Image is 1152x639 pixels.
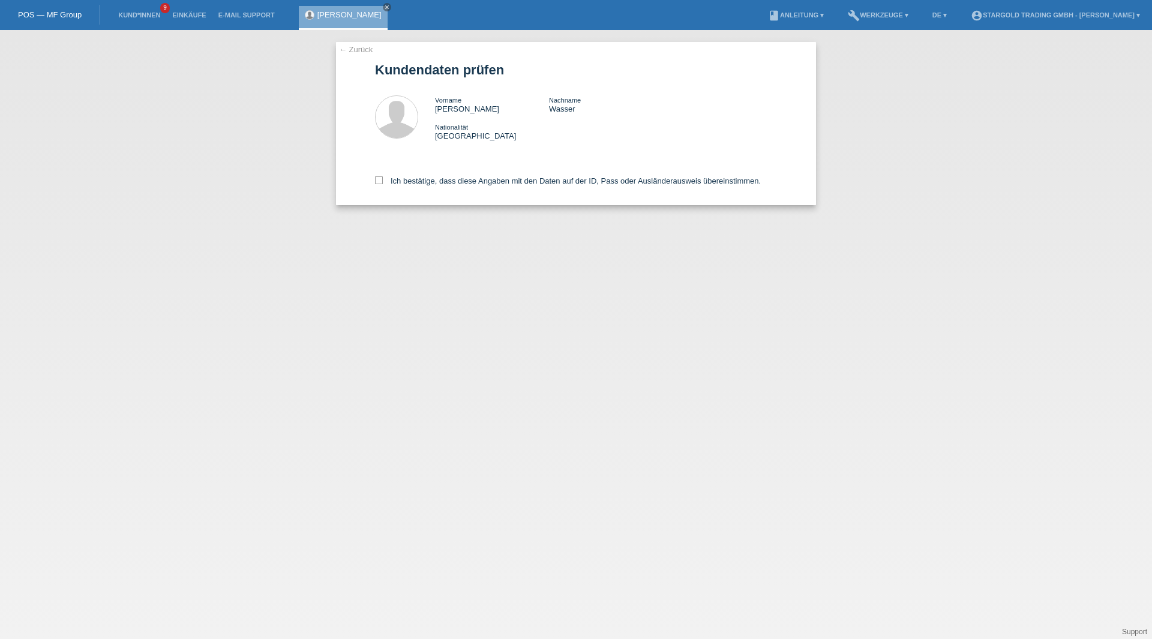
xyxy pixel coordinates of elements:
[212,11,281,19] a: E-Mail Support
[926,11,953,19] a: DE ▾
[339,45,373,54] a: ← Zurück
[848,10,860,22] i: build
[383,3,391,11] a: close
[768,10,780,22] i: book
[1122,628,1147,636] a: Support
[375,62,777,77] h1: Kundendaten prüfen
[435,97,461,104] span: Vorname
[762,11,830,19] a: bookAnleitung ▾
[435,95,549,113] div: [PERSON_NAME]
[549,97,581,104] span: Nachname
[18,10,82,19] a: POS — MF Group
[435,122,549,140] div: [GEOGRAPHIC_DATA]
[971,10,983,22] i: account_circle
[965,11,1146,19] a: account_circleStargold Trading GmbH - [PERSON_NAME] ▾
[160,3,170,13] span: 9
[375,176,761,185] label: Ich bestätige, dass diese Angaben mit den Daten auf der ID, Pass oder Ausländerausweis übereinsti...
[112,11,166,19] a: Kund*innen
[842,11,914,19] a: buildWerkzeuge ▾
[384,4,390,10] i: close
[166,11,212,19] a: Einkäufe
[549,95,663,113] div: Wasser
[317,10,382,19] a: [PERSON_NAME]
[435,124,468,131] span: Nationalität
